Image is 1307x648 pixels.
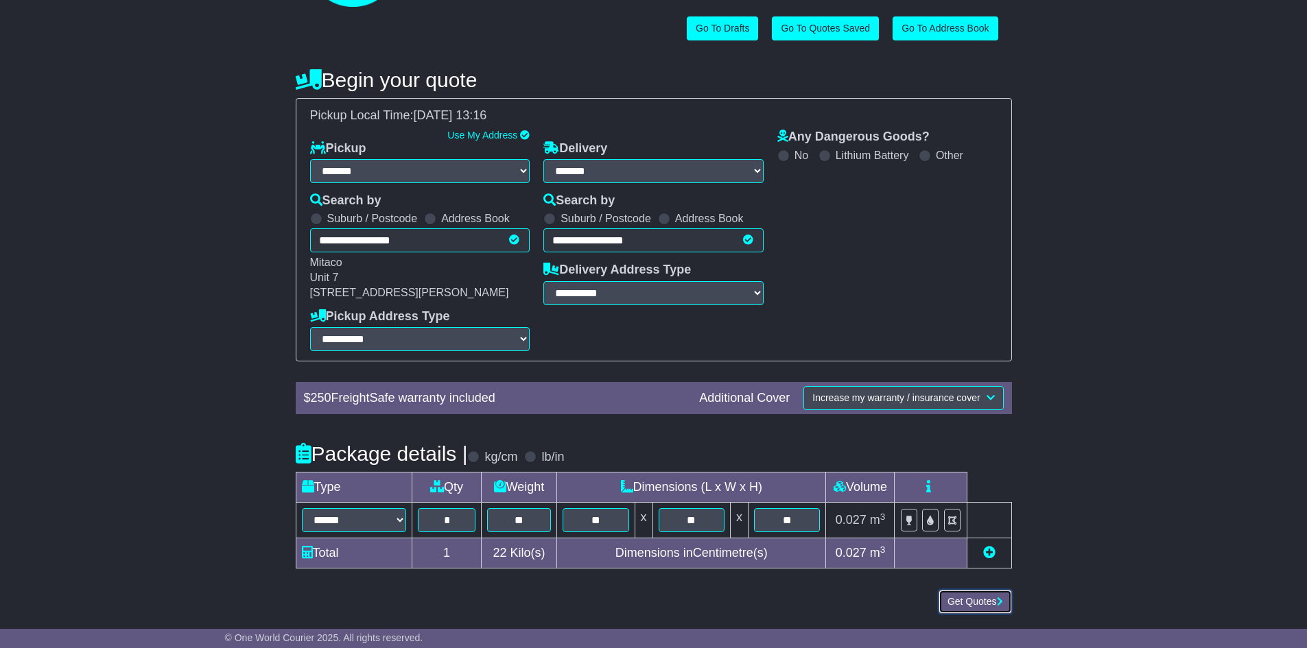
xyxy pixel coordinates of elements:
[296,69,1012,91] h4: Begin your quote
[481,472,556,503] td: Weight
[310,256,342,268] span: Mitaco
[557,538,826,568] td: Dimensions in Centimetre(s)
[893,16,998,40] a: Go To Address Book
[310,287,509,298] span: [STREET_ADDRESS][PERSON_NAME]
[412,472,482,503] td: Qty
[675,212,744,225] label: Address Book
[543,141,607,156] label: Delivery
[836,546,867,560] span: 0.027
[481,538,556,568] td: Kilo(s)
[870,546,886,560] span: m
[310,141,366,156] label: Pickup
[687,16,758,40] a: Go To Drafts
[327,212,418,225] label: Suburb / Postcode
[296,442,468,465] h4: Package details |
[730,503,748,538] td: x
[311,391,331,405] span: 250
[310,272,339,283] span: Unit 7
[296,472,412,503] td: Type
[412,538,482,568] td: 1
[543,263,691,278] label: Delivery Address Type
[983,546,996,560] a: Add new item
[794,149,808,162] label: No
[414,108,487,122] span: [DATE] 13:16
[225,632,423,643] span: © One World Courier 2025. All rights reserved.
[880,544,886,555] sup: 3
[310,309,450,324] label: Pickup Address Type
[826,472,895,503] td: Volume
[484,450,517,465] label: kg/cm
[541,450,564,465] label: lb/in
[447,130,517,141] a: Use My Address
[493,546,506,560] span: 22
[635,503,652,538] td: x
[870,513,886,527] span: m
[692,391,797,406] div: Additional Cover
[777,130,930,145] label: Any Dangerous Goods?
[297,391,693,406] div: $ FreightSafe warranty included
[836,513,867,527] span: 0.027
[296,538,412,568] td: Total
[936,149,963,162] label: Other
[557,472,826,503] td: Dimensions (L x W x H)
[772,16,879,40] a: Go To Quotes Saved
[939,590,1012,614] button: Get Quotes
[441,212,510,225] label: Address Book
[543,193,615,208] label: Search by
[812,392,980,403] span: Increase my warranty / insurance cover
[310,193,381,208] label: Search by
[803,386,1003,410] button: Increase my warranty / insurance cover
[303,108,1004,123] div: Pickup Local Time:
[561,212,651,225] label: Suburb / Postcode
[880,512,886,522] sup: 3
[836,149,909,162] label: Lithium Battery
